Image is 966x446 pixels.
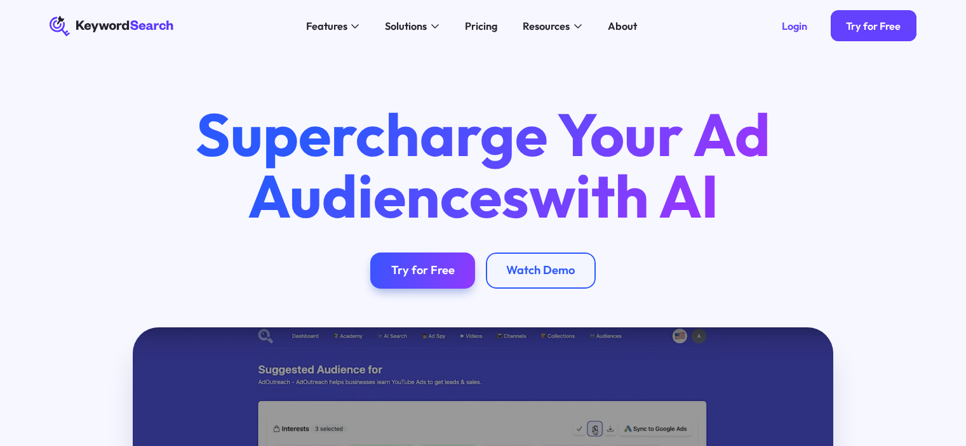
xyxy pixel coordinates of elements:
[171,103,794,226] h1: Supercharge Your Ad Audiences
[506,263,575,278] div: Watch Demo
[370,253,475,289] a: Try for Free
[385,18,427,34] div: Solutions
[306,18,347,34] div: Features
[523,18,570,34] div: Resources
[529,158,719,233] span: with AI
[600,16,645,37] a: About
[766,10,822,41] a: Login
[457,16,505,37] a: Pricing
[465,18,497,34] div: Pricing
[608,18,637,34] div: About
[391,263,455,278] div: Try for Free
[846,20,901,32] div: Try for Free
[831,10,916,41] a: Try for Free
[782,20,807,32] div: Login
